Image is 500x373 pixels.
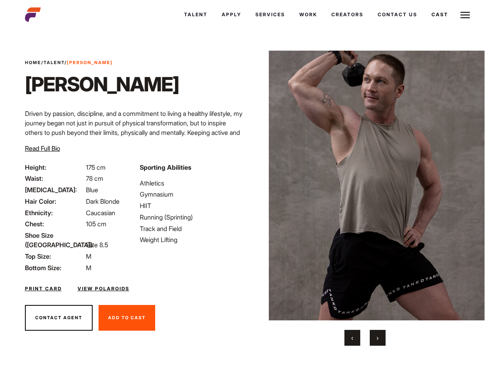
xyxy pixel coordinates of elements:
[86,174,103,182] span: 78 cm
[67,60,113,65] strong: [PERSON_NAME]
[25,263,84,273] span: Bottom Size:
[25,252,84,261] span: Top Size:
[140,235,245,244] li: Weight Lifting
[177,4,215,25] a: Talent
[25,285,62,292] a: Print Card
[25,163,84,172] span: Height:
[25,60,41,65] a: Home
[86,197,120,205] span: Dark Blonde
[108,315,146,320] span: Add To Cast
[140,224,245,233] li: Track and Field
[25,109,245,156] p: Driven by passion, discipline, and a commitment to living a healthy lifestyle, my journey began n...
[140,178,245,188] li: Athletics
[99,305,155,331] button: Add To Cast
[86,163,106,171] span: 175 cm
[215,4,248,25] a: Apply
[25,72,179,96] h1: [PERSON_NAME]
[371,4,424,25] a: Contact Us
[140,212,245,222] li: Running (Sprinting)
[25,7,41,23] img: cropped-aefm-brand-fav-22-square.png
[25,144,60,152] span: Read Full Bio
[25,144,60,153] button: Read Full Bio
[25,219,84,229] span: Chest:
[140,189,245,199] li: Gymnasium
[86,220,106,228] span: 105 cm
[25,305,93,331] button: Contact Agent
[460,10,470,20] img: Burger icon
[292,4,324,25] a: Work
[25,208,84,218] span: Ethnicity:
[86,241,108,249] span: Size 8.5
[25,231,84,250] span: Shoe Size ([GEOGRAPHIC_DATA]):
[25,185,84,195] span: [MEDICAL_DATA]:
[140,201,245,210] li: HIIT
[86,264,91,272] span: M
[86,186,98,194] span: Blue
[324,4,371,25] a: Creators
[25,197,84,206] span: Hair Color:
[78,285,129,292] a: View Polaroids
[25,174,84,183] span: Waist:
[86,252,91,260] span: M
[86,209,115,217] span: Caucasian
[44,60,65,65] a: Talent
[351,334,353,342] span: Previous
[376,334,378,342] span: Next
[424,4,455,25] a: Cast
[248,4,292,25] a: Services
[25,59,113,66] span: / /
[140,163,191,171] strong: Sporting Abilities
